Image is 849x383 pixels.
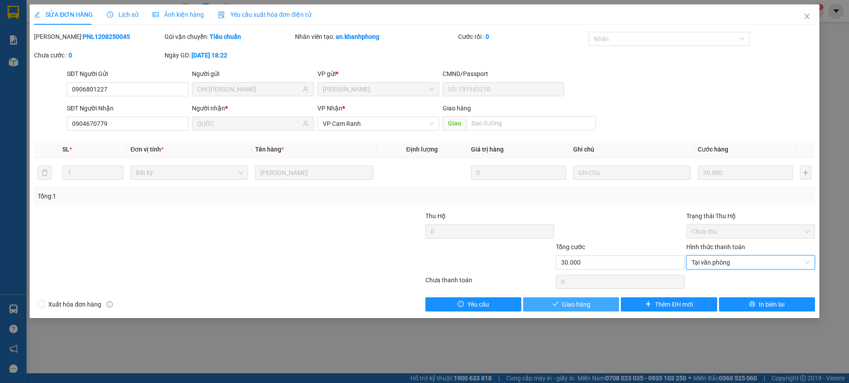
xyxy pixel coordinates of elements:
[443,116,466,130] span: Giao
[552,301,558,308] span: check
[556,243,585,250] span: Tổng cước
[562,300,590,309] span: Giao hàng
[62,146,69,153] span: SL
[295,32,456,42] div: Nhân viên tạo:
[67,69,188,79] div: SĐT Người Gửi
[136,166,243,179] span: Bất kỳ
[191,52,227,59] b: [DATE] 18:22
[800,166,811,180] button: plus
[749,301,755,308] span: printer
[466,116,596,130] input: Dọc đường
[317,105,342,112] span: VP Nhận
[192,69,314,79] div: Người gửi
[424,275,555,291] div: Chưa thanh toán
[34,11,40,18] span: edit
[425,212,446,220] span: Thu Hộ
[38,191,328,201] div: Tổng: 1
[192,103,314,113] div: Người nhận
[197,119,300,129] input: Tên người nhận
[34,50,163,60] div: Chưa cước :
[164,50,293,60] div: Ngày GD:
[38,166,52,180] button: delete
[467,300,489,309] span: Yêu cầu
[719,297,815,311] button: printerIn biên lai
[317,69,439,79] div: VP gửi
[645,301,651,308] span: plus
[107,301,113,307] span: info-circle
[486,33,489,40] b: 0
[471,166,566,180] input: 0
[323,83,434,96] span: Phạm Ngũ Lão
[302,86,309,92] span: user
[759,300,784,309] span: In biên lai
[218,11,225,19] img: icon
[218,11,311,18] span: Yêu cầu xuất hóa đơn điện tử
[523,297,619,311] button: checkGiao hàng
[255,166,373,180] input: VD: Bàn, Ghế
[45,300,105,309] span: Xuất hóa đơn hàng
[655,300,692,309] span: Thêm ĐH mới
[153,11,159,18] span: picture
[621,297,717,311] button: plusThêm ĐH mới
[107,11,113,18] span: clock-circle
[573,166,691,180] input: Ghi Chú
[34,32,163,42] div: [PERSON_NAME]:
[686,211,815,221] div: Trạng thái Thu Hộ
[458,32,587,42] div: Cước rồi :
[698,166,793,180] input: 0
[197,84,300,94] input: Tên người gửi
[692,225,810,238] span: Chưa thu
[443,69,564,79] div: CMND/Passport
[107,11,138,18] span: Lịch sử
[443,82,564,96] input: VD: 191943210
[67,103,188,113] div: SĐT Người Nhận
[130,146,164,153] span: Đơn vị tính
[443,105,471,112] span: Giao hàng
[69,52,72,59] b: 0
[406,146,438,153] span: Định lượng
[302,121,309,127] span: user
[686,243,745,250] label: Hình thức thanh toán
[34,11,93,18] span: SỬA ĐƠN HÀNG
[698,146,728,153] span: Cước hàng
[425,297,521,311] button: exclamation-circleYêu cầu
[471,146,504,153] span: Giá trị hàng
[458,301,464,308] span: exclamation-circle
[336,33,379,40] b: an.khanhphong
[83,33,130,40] b: PNL1208250045
[803,13,811,20] span: close
[323,117,434,130] span: VP Cam Ranh
[795,4,819,29] button: Close
[570,141,694,158] th: Ghi chú
[164,32,293,42] div: Gói vận chuyển:
[255,146,284,153] span: Tên hàng
[210,33,241,40] b: Tiêu chuẩn
[153,11,204,18] span: Ảnh kiện hàng
[692,256,810,269] span: Tại văn phòng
